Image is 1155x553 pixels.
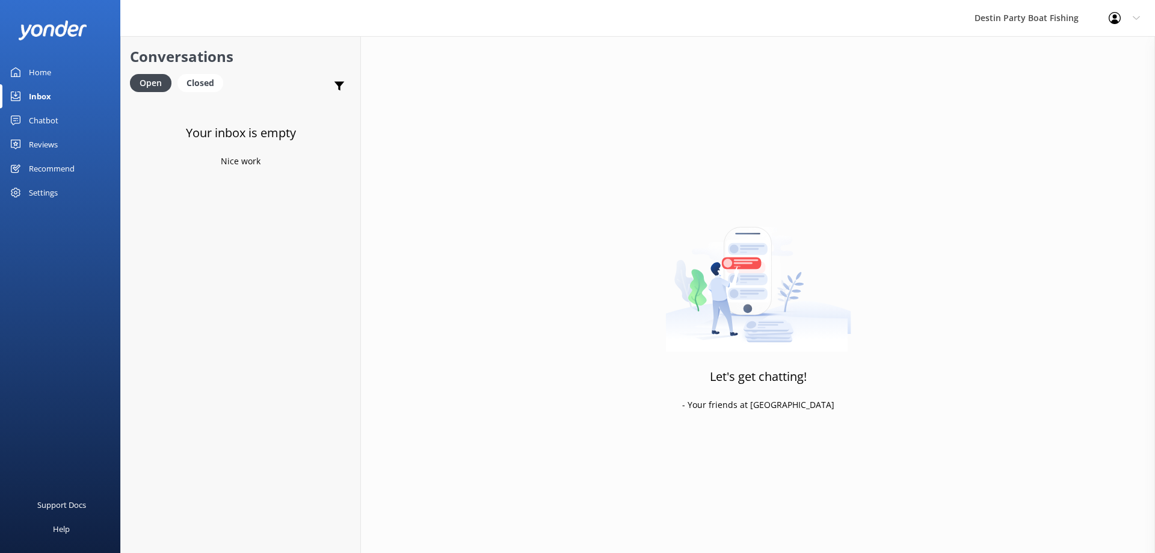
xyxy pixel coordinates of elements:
[665,202,851,352] img: artwork of a man stealing a conversation from at giant smartphone
[29,181,58,205] div: Settings
[18,20,87,40] img: yonder-white-logo.png
[177,76,229,89] a: Closed
[682,398,834,412] p: - Your friends at [GEOGRAPHIC_DATA]
[130,45,351,68] h2: Conversations
[29,84,51,108] div: Inbox
[130,74,171,92] div: Open
[29,156,75,181] div: Recommend
[29,60,51,84] div: Home
[177,74,223,92] div: Closed
[186,123,296,143] h3: Your inbox is empty
[221,155,260,168] p: Nice work
[29,108,58,132] div: Chatbot
[29,132,58,156] div: Reviews
[53,517,70,541] div: Help
[37,493,86,517] div: Support Docs
[130,76,177,89] a: Open
[710,367,807,386] h3: Let's get chatting!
